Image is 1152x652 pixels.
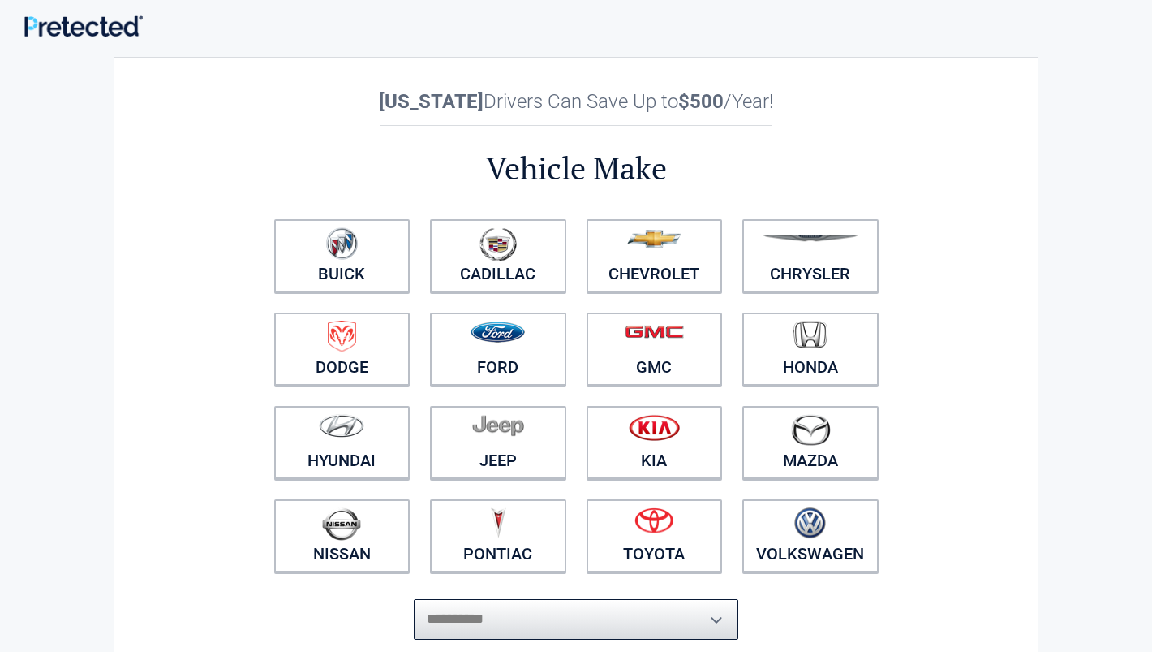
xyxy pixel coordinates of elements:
a: Chrysler [742,219,879,292]
img: pontiac [490,507,506,538]
h2: Drivers Can Save Up to /Year [264,90,888,113]
a: Ford [430,313,566,386]
img: hyundai [319,414,364,438]
a: Nissan [274,499,411,572]
a: Jeep [430,406,566,479]
a: Honda [742,313,879,386]
a: GMC [587,313,723,386]
a: Cadillac [430,219,566,292]
img: ford [471,322,525,343]
a: Volkswagen [742,499,879,572]
img: honda [793,321,827,349]
img: chevrolet [627,230,681,248]
a: Pontiac [430,499,566,572]
a: Buick [274,219,411,292]
a: Kia [587,406,723,479]
a: Dodge [274,313,411,386]
img: volkswagen [794,507,826,539]
a: Hyundai [274,406,411,479]
a: Toyota [587,499,723,572]
img: gmc [625,325,684,339]
b: [US_STATE] [379,90,484,113]
img: kia [629,414,680,441]
b: $500 [678,90,724,113]
img: nissan [322,507,361,541]
img: mazda [790,414,831,446]
h2: Vehicle Make [264,148,888,189]
img: toyota [634,507,673,533]
img: Main Logo [24,15,143,37]
img: dodge [328,321,356,352]
img: buick [326,227,358,260]
a: Chevrolet [587,219,723,292]
img: jeep [472,414,524,437]
img: cadillac [479,227,517,261]
a: Mazda [742,406,879,479]
img: chrysler [761,235,860,242]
